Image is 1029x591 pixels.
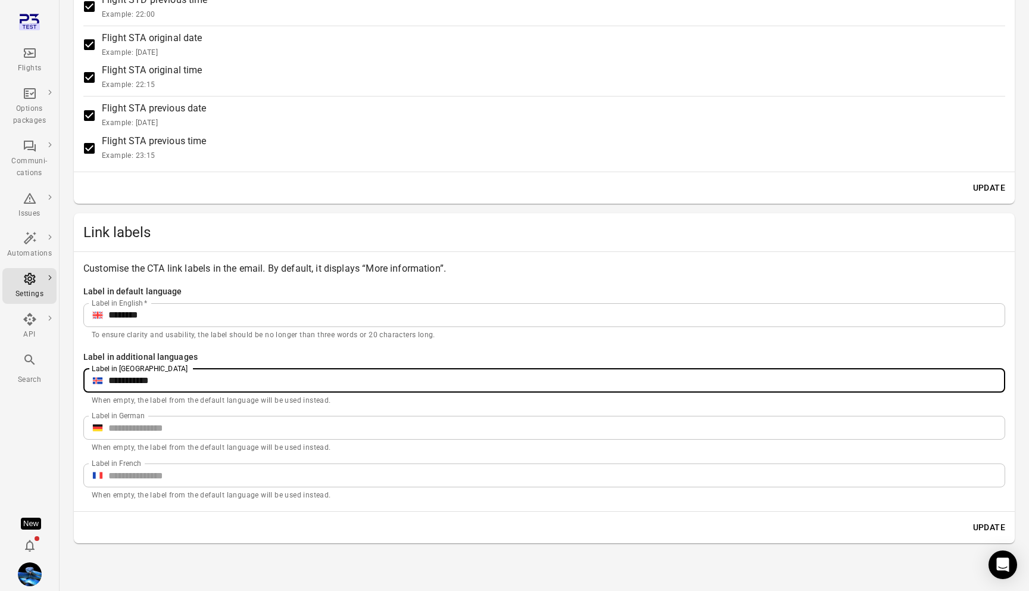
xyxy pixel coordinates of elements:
[2,228,57,263] a: Automations
[7,63,52,74] div: Flights
[18,562,42,586] img: shutterstock-1708408498.jpg
[18,534,42,558] button: Notifications
[92,329,997,341] p: To ensure clarity and usability, the label should be no longer than three words or 20 characters ...
[102,79,202,91] p: Example: 22:15
[92,442,997,454] p: When empty, the label from the default language will be used instead.
[968,177,1010,199] button: Update
[7,155,52,179] div: Communi-cations
[83,285,1005,298] div: Label in default language
[7,288,52,300] div: Settings
[7,248,52,260] div: Automations
[2,135,57,183] a: Communi-cations
[7,103,52,127] div: Options packages
[83,262,1005,276] p: Customise the CTA link labels in the email. By default, it displays “More information”.
[92,410,145,421] label: Label in German
[102,117,207,129] p: Example: [DATE]
[102,101,207,129] span: Flight STA previous date
[102,31,202,59] span: Flight STA original date
[2,309,57,344] a: API
[92,395,997,407] p: When empty, the label from the default language will be used instead.
[2,83,57,130] a: Options packages
[21,518,41,530] div: Tooltip anchor
[83,223,1005,242] h2: Link labels
[2,268,57,304] a: Settings
[968,517,1010,539] button: Update
[92,458,141,468] label: Label in French
[2,349,57,389] button: Search
[2,42,57,78] a: Flights
[102,63,202,91] span: Flight STA original time
[102,134,207,162] span: Flight STA previous time
[13,558,46,591] button: Daníel Benediktsson
[7,374,52,386] div: Search
[989,550,1017,579] div: Open Intercom Messenger
[83,351,1005,364] div: Label in additional languages
[7,208,52,220] div: Issues
[92,490,997,502] p: When empty, the label from the default language will be used instead.
[7,329,52,341] div: API
[102,9,208,21] p: Example: 22:00
[102,150,207,162] p: Example: 23:15
[92,298,148,308] label: Label in English
[102,47,202,59] p: Example: [DATE]
[92,363,188,374] label: Label in [GEOGRAPHIC_DATA]
[2,188,57,223] a: Issues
